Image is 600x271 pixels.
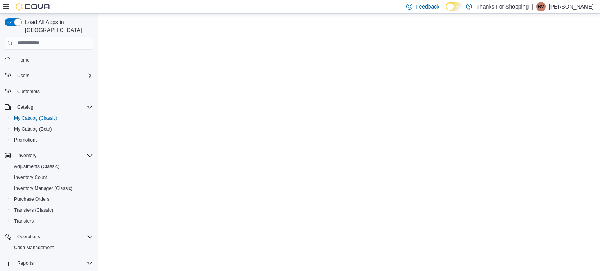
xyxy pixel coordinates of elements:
[17,89,40,95] span: Customers
[14,232,93,241] span: Operations
[11,162,93,171] span: Adjustments (Classic)
[17,73,29,79] span: Users
[11,243,57,252] a: Cash Management
[2,102,96,113] button: Catalog
[17,104,33,110] span: Catalog
[14,151,39,160] button: Inventory
[14,259,37,268] button: Reports
[446,2,462,11] input: Dark Mode
[8,172,96,183] button: Inventory Count
[8,194,96,205] button: Purchase Orders
[8,205,96,216] button: Transfers (Classic)
[11,173,93,182] span: Inventory Count
[14,87,93,96] span: Customers
[11,195,93,204] span: Purchase Orders
[8,183,96,194] button: Inventory Manager (Classic)
[14,126,52,132] span: My Catalog (Beta)
[11,135,93,145] span: Promotions
[11,216,93,226] span: Transfers
[11,113,93,123] span: My Catalog (Classic)
[476,2,529,11] p: Thanks For Shopping
[532,2,533,11] p: |
[549,2,594,11] p: [PERSON_NAME]
[14,244,54,251] span: Cash Management
[14,185,73,191] span: Inventory Manager (Classic)
[14,259,93,268] span: Reports
[14,87,43,96] a: Customers
[14,71,93,80] span: Users
[14,163,59,170] span: Adjustments (Classic)
[14,103,36,112] button: Catalog
[2,86,96,97] button: Customers
[8,242,96,253] button: Cash Management
[2,150,96,161] button: Inventory
[8,124,96,135] button: My Catalog (Beta)
[11,195,53,204] a: Purchase Orders
[14,71,32,80] button: Users
[14,55,33,65] a: Home
[17,152,36,159] span: Inventory
[11,205,56,215] a: Transfers (Classic)
[2,258,96,269] button: Reports
[11,135,41,145] a: Promotions
[11,184,93,193] span: Inventory Manager (Classic)
[8,113,96,124] button: My Catalog (Classic)
[17,57,30,63] span: Home
[14,174,47,181] span: Inventory Count
[14,151,93,160] span: Inventory
[11,184,76,193] a: Inventory Manager (Classic)
[2,54,96,66] button: Home
[538,2,544,11] span: RV
[16,3,51,11] img: Cova
[14,196,50,202] span: Purchase Orders
[11,162,62,171] a: Adjustments (Classic)
[14,115,57,121] span: My Catalog (Classic)
[11,124,55,134] a: My Catalog (Beta)
[8,216,96,227] button: Transfers
[14,207,53,213] span: Transfers (Classic)
[14,218,34,224] span: Transfers
[14,103,93,112] span: Catalog
[2,70,96,81] button: Users
[11,173,50,182] a: Inventory Count
[11,205,93,215] span: Transfers (Classic)
[8,161,96,172] button: Adjustments (Classic)
[416,3,439,11] span: Feedback
[22,18,93,34] span: Load All Apps in [GEOGRAPHIC_DATA]
[536,2,546,11] div: R Vidler
[8,135,96,145] button: Promotions
[11,216,37,226] a: Transfers
[11,124,93,134] span: My Catalog (Beta)
[17,260,34,266] span: Reports
[11,243,93,252] span: Cash Management
[14,137,38,143] span: Promotions
[2,231,96,242] button: Operations
[11,113,61,123] a: My Catalog (Classic)
[14,55,93,65] span: Home
[17,234,40,240] span: Operations
[14,232,43,241] button: Operations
